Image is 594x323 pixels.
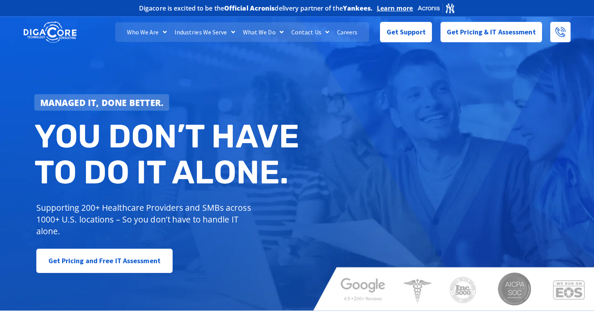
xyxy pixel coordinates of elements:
[441,22,542,42] a: Get Pricing & IT Assessment
[34,94,169,111] a: Managed IT, done better.
[380,22,432,42] a: Get Support
[34,118,303,190] h2: You don’t have to do IT alone.
[224,4,275,13] b: Official Acronis
[36,202,255,237] p: Supporting 200+ Healthcare Providers and SMBs across 1000+ U.S. locations – So you don’t have to ...
[40,97,164,108] strong: Managed IT, done better.
[115,22,369,42] nav: Menu
[48,253,161,269] span: Get Pricing and Free IT Assessment
[287,22,333,42] a: Contact Us
[343,4,373,13] b: Yankees.
[387,24,426,40] span: Get Support
[23,21,77,44] img: DigaCore Technology Consulting
[123,22,171,42] a: Who We Are
[377,4,413,12] a: Learn more
[417,2,455,14] img: Acronis
[36,249,173,273] a: Get Pricing and Free IT Assessment
[139,5,373,11] h2: Digacore is excited to be the delivery partner of the
[447,24,536,40] span: Get Pricing & IT Assessment
[239,22,287,42] a: What We Do
[171,22,239,42] a: Industries We Serve
[333,22,362,42] a: Careers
